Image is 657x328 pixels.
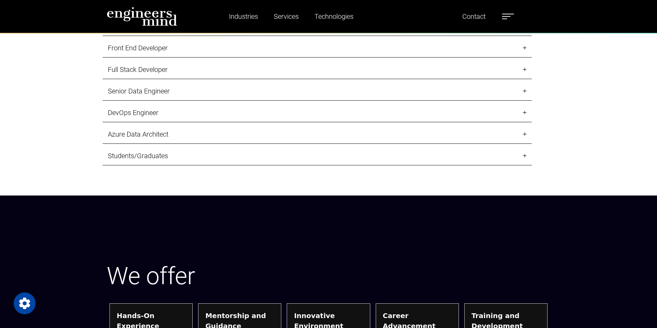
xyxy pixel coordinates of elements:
a: Contact [460,9,488,24]
a: Senior Data Engineer [103,82,532,101]
a: Front End Developer [103,39,532,58]
a: Services [271,9,301,24]
a: DevOps Engineer [103,103,532,122]
a: Azure Data Architect [103,125,532,144]
span: We offer [107,262,195,290]
a: Students/Graduates [103,147,532,165]
a: Full Stack Developer [103,60,532,79]
img: logo [107,7,177,26]
a: Technologies [312,9,356,24]
a: Industries [226,9,261,24]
